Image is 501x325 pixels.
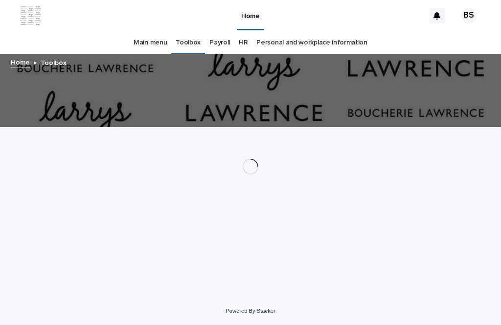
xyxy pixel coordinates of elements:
a: Toolbox [176,31,201,54]
a: Home [11,56,30,67]
a: HR [239,31,248,54]
a: Main menu [134,31,167,54]
a: Payroll [209,31,230,54]
a: Powered By Stacker [226,308,275,314]
div: BS [461,8,477,23]
img: ZpJWbK78RmCi9E4bZOpa [20,6,42,25]
a: Personal and workplace information [256,31,367,54]
p: Toolbox [41,57,67,67]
